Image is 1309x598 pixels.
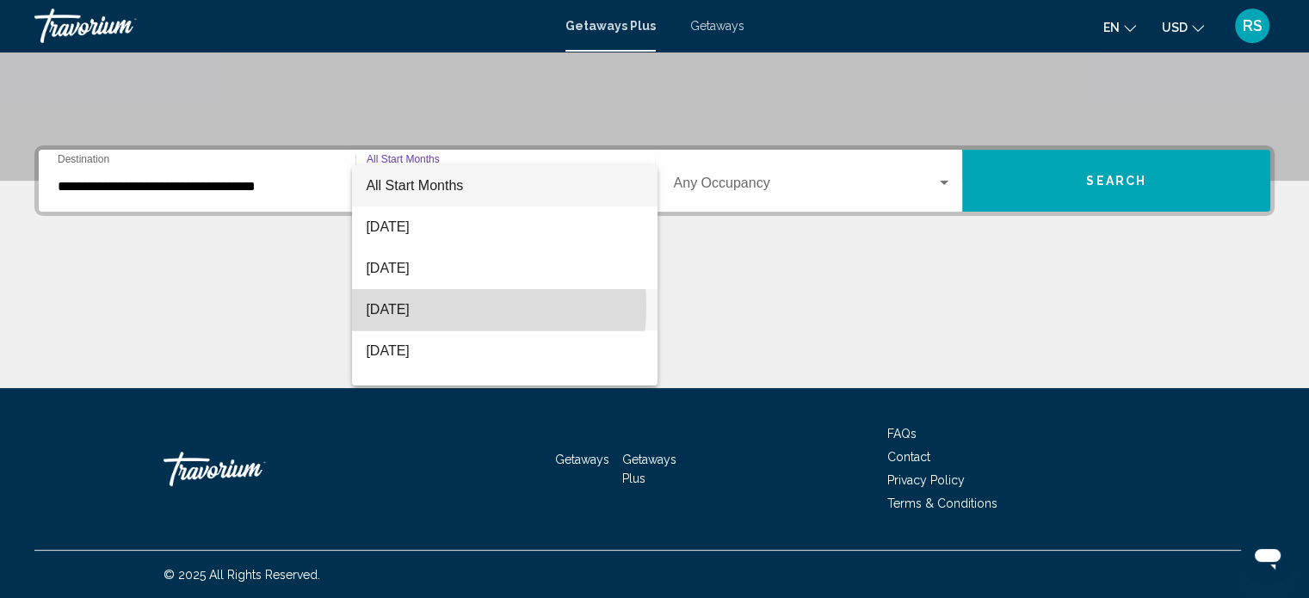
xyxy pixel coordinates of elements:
span: All Start Months [366,178,463,193]
span: [DATE] [366,289,644,330]
iframe: Button to launch messaging window [1240,529,1295,584]
span: [DATE] [366,207,644,248]
span: [DATE] [366,248,644,289]
span: [DATE] [366,372,644,413]
span: [DATE] [366,330,644,372]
